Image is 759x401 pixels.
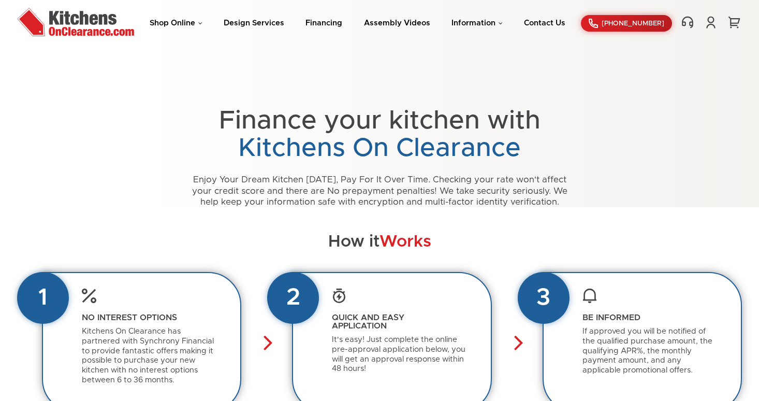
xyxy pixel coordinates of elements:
p: Kitchens On Clearance has partnered with Synchrony Financial to provide fantastic offers making i... [82,327,217,385]
div: 1 [17,272,69,324]
a: Contact Us [524,19,565,27]
p: Enjoy Your Dream Kitchen [DATE], Pay For It Over Time. Checking your rate won't affect your credi... [183,174,576,207]
a: [PHONE_NUMBER] [581,15,672,32]
span: Kitchens On Clearance [238,135,521,161]
img: no interest [82,289,96,303]
a: Design Services [224,19,284,27]
span: [PHONE_NUMBER] [602,20,664,27]
h3: Quick and Easy Application [332,313,404,330]
h3: Be Informed [582,313,640,322]
img: Kitchens On Clearance [17,8,134,36]
a: Assembly Videos [364,19,430,27]
a: Information [451,19,503,27]
span: Works [379,234,431,250]
div: 2 [267,272,319,324]
h1: Finance your kitchen with [17,107,742,162]
a: Shop Online [150,19,202,27]
h2: How it [17,233,742,251]
p: If approved you will be notified of the qualified purchase amount, the qualifying APR%, the month... [582,327,718,376]
img: no interest [332,289,346,303]
img: no interest [582,289,597,303]
a: Financing [305,19,342,27]
h3: No Interest Options [82,313,177,322]
div: 3 [518,272,570,324]
p: It's easy! Just complete the online pre-approval application below, you will get an approval resp... [332,335,467,374]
